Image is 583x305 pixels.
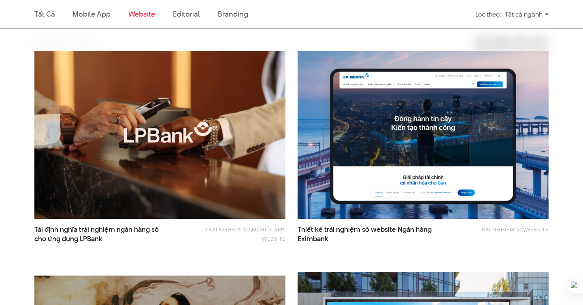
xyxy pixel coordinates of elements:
[34,9,55,19] a: Tất cả
[205,226,251,233] a: Trải nghiệm số
[128,9,155,19] a: Website
[298,225,436,244] span: Thiết kế trải nghiệm số website Ngân hàng
[475,7,501,21] div: Lọc theo:
[298,51,549,219] img: Eximbank Website Portal
[525,226,549,233] a: Website
[72,9,110,19] a: Mobile app
[34,225,172,244] span: Tái định nghĩa trải nghiệm ngân hàng số
[479,226,524,233] a: Trải nghiệm số
[173,9,200,19] a: Editorial
[185,225,285,243] div: , ,
[218,9,248,19] a: Branding
[252,226,284,233] a: Mobile app
[505,7,549,21] div: Tất cả ngành
[298,234,328,244] span: Eximbank
[34,225,172,244] a: Tái định nghĩa trải nghiệm ngân hàng sốcho ứng dụng LPBank
[34,234,102,244] span: cho ứng dụng LPBank
[262,235,285,242] a: Website
[448,225,549,239] div: ,
[298,225,436,244] a: Thiết kế trải nghiệm số website Ngân hàngEximbank
[34,51,285,219] img: LPBank Thumb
